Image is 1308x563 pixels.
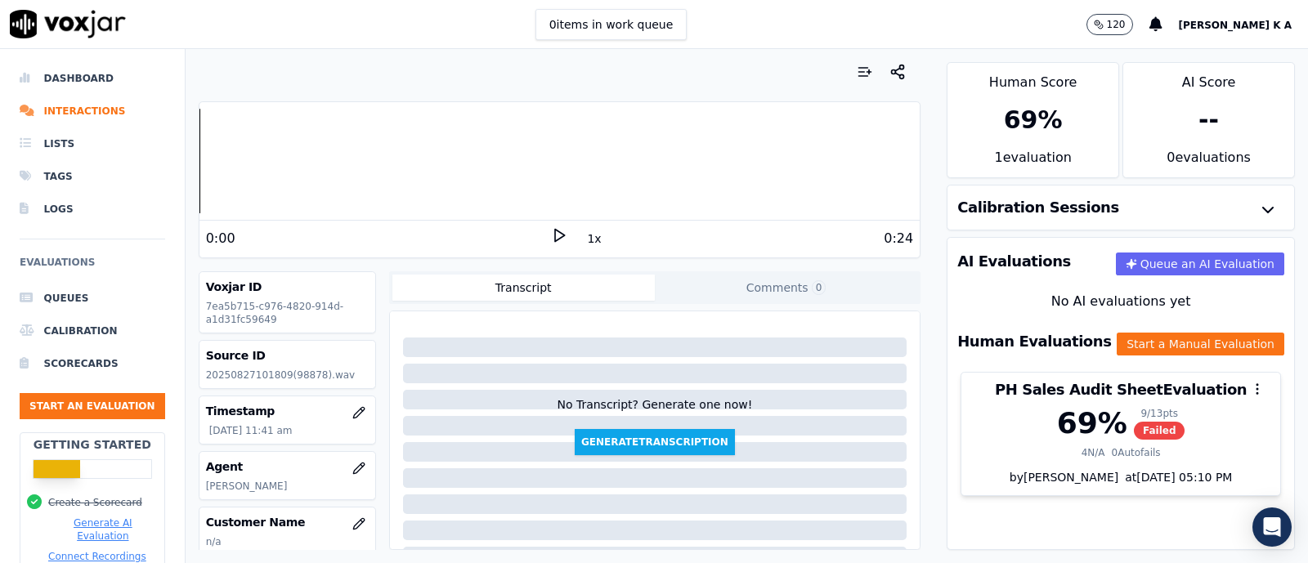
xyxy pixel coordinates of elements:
button: Transcript [392,275,655,301]
button: Comments [655,275,917,301]
div: 0 evaluation s [1123,148,1294,177]
h3: Calibration Sessions [957,200,1119,215]
a: Scorecards [20,347,165,380]
p: [PERSON_NAME] [206,480,369,493]
div: No Transcript? Generate one now! [557,396,752,429]
div: No AI evaluations yet [961,292,1281,311]
p: n/a [206,535,369,548]
span: 0 [812,280,826,295]
button: Connect Recordings [48,550,146,563]
div: 4 N/A [1082,446,1105,459]
div: by [PERSON_NAME] [961,469,1280,495]
a: Dashboard [20,62,165,95]
button: 1x [584,227,604,250]
h6: Evaluations [20,252,165,282]
p: [DATE] 11:41 am [209,424,369,437]
div: Open Intercom Messenger [1252,507,1292,547]
h3: Customer Name [206,514,369,530]
h3: Source ID [206,347,369,364]
img: voxjar logo [10,10,126,38]
button: 120 [1086,14,1133,35]
div: 0 Autofails [1112,446,1161,459]
h3: AI Evaluations [957,254,1071,269]
button: Generate AI Evaluation [48,516,158,543]
span: [PERSON_NAME] K A [1179,20,1292,31]
div: 1 evaluation [947,148,1118,177]
button: 120 [1086,14,1149,35]
a: Calibration [20,315,165,347]
h3: Human Evaluations [957,334,1111,349]
h2: Getting Started [34,436,151,453]
h3: Timestamp [206,403,369,419]
a: Logs [20,193,165,226]
p: 120 [1107,18,1126,31]
a: Tags [20,160,165,193]
div: at [DATE] 05:10 PM [1118,469,1232,485]
p: 20250827101809(98878).wav [206,369,369,382]
div: 69 % [1004,105,1063,135]
button: Start a Manual Evaluation [1117,333,1284,355]
p: 7ea5b715-c976-4820-914d-a1d31fc59649 [206,300,369,326]
button: Start an Evaluation [20,393,165,419]
span: Failed [1134,422,1185,440]
h3: Voxjar ID [206,279,369,295]
a: Interactions [20,95,165,127]
div: -- [1198,105,1219,135]
button: Queue an AI Evaluation [1116,252,1284,275]
div: AI Score [1123,63,1294,92]
a: Lists [20,127,165,160]
button: Create a Scorecard [48,496,142,509]
div: 0:24 [884,229,913,248]
button: 0items in work queue [535,9,688,40]
div: 9 / 13 pts [1134,407,1185,420]
button: GenerateTranscription [575,429,735,455]
div: Human Score [947,63,1118,92]
a: Queues [20,282,165,315]
div: 0:00 [206,229,235,248]
div: 69 % [1057,407,1127,440]
h3: Agent [206,458,369,475]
